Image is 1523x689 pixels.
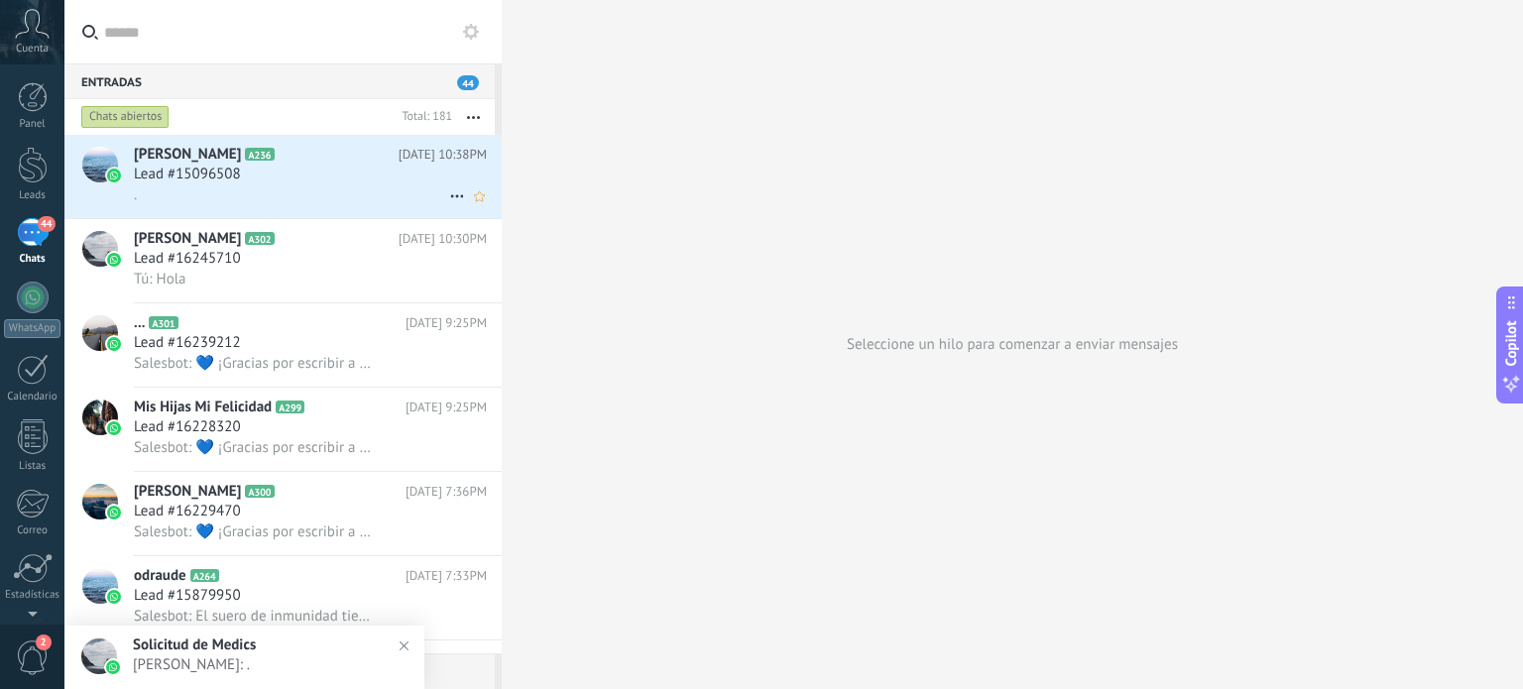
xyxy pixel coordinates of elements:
span: Lead #16245710 [134,249,241,269]
span: [DATE] 9:25PM [406,398,487,417]
span: [PERSON_NAME] [134,229,241,249]
div: Chats abiertos [81,105,170,129]
a: avataricon[PERSON_NAME]A302[DATE] 10:30PMLead #16245710Tú: Hola [64,219,502,302]
span: Lead #15096508 [134,165,241,184]
span: Lead #16239212 [134,333,241,353]
span: 2 [36,634,52,650]
a: avatariconMis Hijas Mi FelicidadA299[DATE] 9:25PMLead #16228320Salesbot: 💙 ¡Gracias por escribir ... [64,388,502,471]
span: [DATE] 7:36PM [406,482,487,502]
span: [DATE] 7:33PM [406,566,487,586]
div: Panel [4,118,61,131]
img: icon [107,421,121,435]
span: 44 [457,75,479,90]
span: [DATE] 9:25PM [406,313,487,333]
div: Total: 181 [394,107,452,127]
div: Chats [4,253,61,266]
span: Salesbot: 💙 ¡Gracias por escribir a Medics Cartagena! En este momento nuestro equipo no está disp... [134,522,378,541]
span: Lead #16229470 [134,502,241,521]
a: avataricon...A301[DATE] 9:25PMLead #16239212Salesbot: 💙 ¡Gracias por escribir a Medics Cartagena!... [64,303,502,387]
img: icon [107,337,121,351]
div: Leads [4,189,61,202]
a: avataricon[PERSON_NAME]A300[DATE] 7:36PMLead #16229470Salesbot: 💙 ¡Gracias por escribir a Medics ... [64,472,502,555]
span: Tú: Hola [134,270,186,288]
span: Salesbot: 💙 ¡Gracias por escribir a Medics Cartagena! En este momento nuestro equipo no está disp... [134,438,378,457]
div: Correo [4,524,61,537]
span: A302 [245,232,274,245]
span: 44 [38,216,55,232]
div: Calendario [4,391,61,403]
span: Cuenta [16,43,49,56]
a: avataricon[PERSON_NAME]A236[DATE] 10:38PMLead #15096508. [64,135,502,218]
img: icon [107,253,121,267]
a: Solicitud de Medics[PERSON_NAME]: . [64,626,424,689]
span: [PERSON_NAME] [134,145,241,165]
img: close_notification.svg [390,632,418,660]
span: odraude [134,566,186,586]
span: Solicitud de Medics [133,635,256,654]
span: [DATE] 7:32PM [406,650,487,670]
span: A300 [245,485,274,498]
div: Estadísticas [4,589,61,602]
span: Lead #15879950 [134,586,241,606]
span: Copilot [1501,320,1521,366]
img: waba.svg [106,660,120,674]
span: Salesbot: 💙 ¡Gracias por escribir a Medics Cartagena! En este momento nuestro equipo no está disp... [134,354,378,373]
div: Entradas [64,63,495,99]
img: icon [107,506,121,519]
span: Mis Hijas Mi Felicidad [134,398,272,417]
span: [PERSON_NAME]: . [133,655,396,674]
span: A236 [245,148,274,161]
span: A299 [276,401,304,413]
span: [DATE] 10:30PM [399,229,487,249]
img: icon [107,590,121,604]
span: [PERSON_NAME] [134,482,241,502]
img: icon [107,169,121,182]
span: Salesbot: El suero de inmunidad tiene un valor de 200.000 pesos la sesión básica y 250.000 la plu... [134,607,378,626]
span: A301 [149,316,177,329]
div: WhatsApp [4,319,60,338]
span: ... [134,313,145,333]
span: A264 [190,569,219,582]
span: [DATE] 10:38PM [399,145,487,165]
div: Listas [4,460,61,473]
span: Lead #16228320 [134,417,241,437]
button: Más [452,99,495,135]
a: avatariconodraudeA264[DATE] 7:33PMLead #15879950Salesbot: El suero de inmunidad tiene un valor de... [64,556,502,639]
span: . [134,185,137,204]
